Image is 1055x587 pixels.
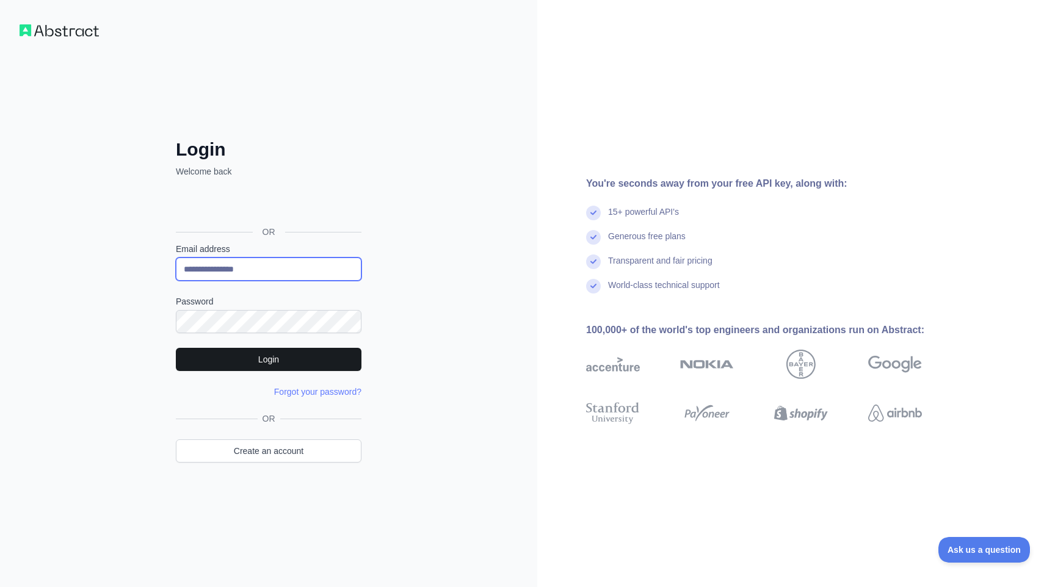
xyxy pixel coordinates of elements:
[586,400,640,427] img: stanford university
[586,323,961,337] div: 100,000+ of the world's top engineers and organizations run on Abstract:
[680,400,734,427] img: payoneer
[586,350,640,379] img: accenture
[608,206,679,230] div: 15+ powerful API's
[608,254,712,279] div: Transparent and fair pricing
[176,439,361,463] a: Create an account
[868,400,922,427] img: airbnb
[586,206,601,220] img: check mark
[176,243,361,255] label: Email address
[586,230,601,245] img: check mark
[176,348,361,371] button: Login
[586,176,961,191] div: You're seconds away from your free API key, along with:
[938,537,1031,563] iframe: Toggle Customer Support
[176,295,361,308] label: Password
[274,387,361,397] a: Forgot your password?
[786,350,816,379] img: bayer
[608,279,720,303] div: World-class technical support
[608,230,686,254] div: Generous free plans
[586,254,601,269] img: check mark
[20,24,99,37] img: Workflow
[868,350,922,379] img: google
[774,400,828,427] img: shopify
[176,139,361,160] h2: Login
[170,191,365,218] iframe: Sign in with Google Button
[258,412,280,425] span: OR
[176,165,361,178] p: Welcome back
[253,226,285,238] span: OR
[586,279,601,293] img: check mark
[680,350,734,379] img: nokia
